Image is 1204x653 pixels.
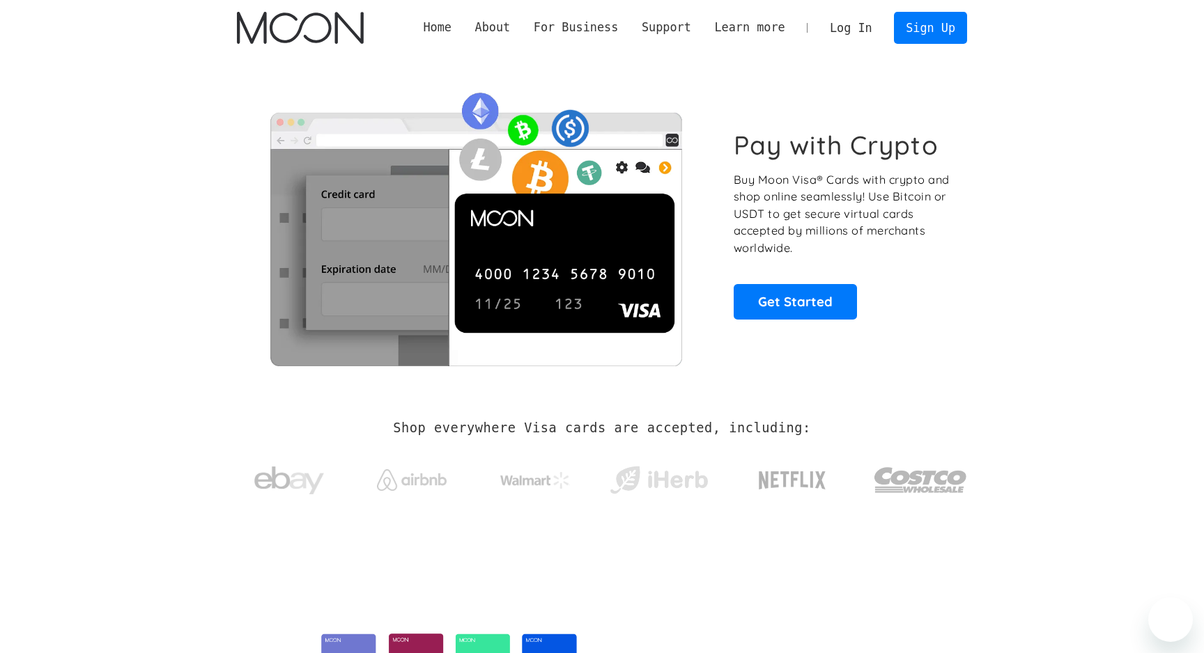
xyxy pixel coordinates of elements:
[237,445,341,510] a: ebay
[714,19,785,36] div: Learn more
[734,129,939,161] h1: Pay with Crypto
[607,448,711,505] a: iHerb
[412,19,463,36] a: Home
[607,462,711,498] img: iHerb
[237,83,714,365] img: Moon Cards let you spend your crypto anywhere Visa is accepted.
[475,19,511,36] div: About
[818,13,883,43] a: Log In
[874,454,967,506] img: Costco
[874,440,967,513] a: Costco
[377,469,447,491] img: Airbnb
[894,12,966,43] a: Sign Up
[500,472,570,489] img: Walmart
[630,19,702,36] div: Support
[254,459,324,503] img: ebay
[237,12,363,44] a: home
[734,171,952,257] p: Buy Moon Visa® Cards with crypto and shop online seamlessly! Use Bitcoin or USDT to get secure vi...
[730,449,855,505] a: Netflix
[463,19,522,36] div: About
[522,19,630,36] div: For Business
[237,12,363,44] img: Moon Logo
[734,284,857,319] a: Get Started
[534,19,618,36] div: For Business
[393,420,810,436] h2: Shop everywhere Visa cards are accepted, including:
[703,19,797,36] div: Learn more
[1148,597,1193,642] iframe: Button to launch messaging window
[360,455,464,498] a: Airbnb
[642,19,691,36] div: Support
[757,463,827,498] img: Netflix
[484,458,587,496] a: Walmart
